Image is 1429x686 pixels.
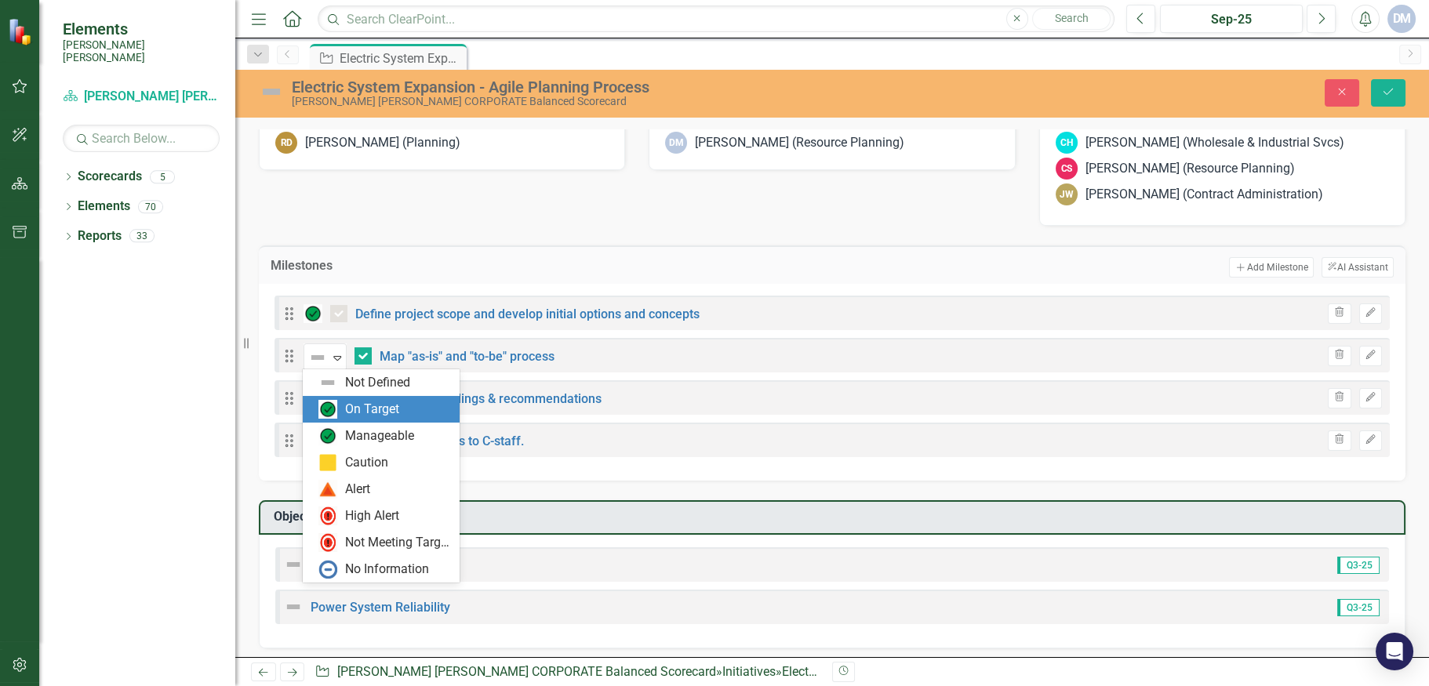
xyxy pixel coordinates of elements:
[337,664,716,679] a: [PERSON_NAME] [PERSON_NAME] CORPORATE Balanced Scorecard
[722,664,776,679] a: Initiatives
[318,373,337,392] img: Not Defined
[138,200,163,213] div: 70
[345,481,370,499] div: Alert
[340,49,463,68] div: Electric System Expansion - Agile Planning Process
[1337,557,1380,574] span: Q3-25
[271,259,578,273] h3: Milestones
[305,134,460,152] div: [PERSON_NAME] (Planning)
[78,227,122,245] a: Reports
[275,132,297,154] div: RD
[1056,158,1078,180] div: CS
[8,17,35,45] img: ClearPoint Strategy
[284,597,303,616] img: Not Defined
[318,560,337,579] img: No Information
[345,534,450,552] div: Not Meeting Target
[1376,633,1413,670] div: Open Intercom Messenger
[1085,186,1323,204] div: [PERSON_NAME] (Contract Administration)
[1085,160,1295,178] div: [PERSON_NAME] (Resource Planning)
[284,555,303,574] img: Not Defined
[318,533,337,552] img: Not Meeting Target
[380,391,602,406] a: Document findings & recommendations
[292,78,900,96] div: Electric System Expansion - Agile Planning Process
[129,230,155,243] div: 33
[1322,257,1394,278] button: AI Assistant
[1229,257,1313,278] button: Add Milestone
[345,374,410,392] div: Not Defined
[63,20,220,38] span: Elements
[318,5,1114,33] input: Search ClearPoint...
[311,600,450,615] a: Power System Reliability
[292,96,900,107] div: [PERSON_NAME] [PERSON_NAME] CORPORATE Balanced Scorecard
[1085,134,1344,152] div: [PERSON_NAME] (Wholesale & Industrial Svcs)
[1165,10,1297,29] div: Sep-25
[318,453,337,472] img: Caution
[78,168,142,186] a: Scorecards
[1054,12,1088,24] span: Search
[355,307,700,321] a: Define project scope and develop initial options and concepts
[259,79,284,104] img: Not Defined
[1056,183,1078,205] div: JW
[1032,8,1111,30] button: Search
[63,88,220,106] a: [PERSON_NAME] [PERSON_NAME] CORPORATE Balanced Scorecard
[63,38,220,64] small: [PERSON_NAME] [PERSON_NAME]
[1056,132,1078,154] div: CH
[274,510,1396,524] h3: Objectives
[315,663,820,681] div: » »
[63,125,220,152] input: Search Below...
[782,664,1064,679] div: Electric System Expansion - Agile Planning Process
[665,132,687,154] div: DM
[695,134,904,152] div: [PERSON_NAME] (Resource Planning)
[1160,5,1303,33] button: Sep-25
[380,349,555,364] a: Map "as-is" and "to-be" process
[345,507,399,525] div: High Alert
[1387,5,1416,33] button: DM
[318,426,337,445] img: Manageable
[318,480,337,499] img: Alert
[345,401,399,419] div: On Target
[78,198,130,216] a: Elements
[304,304,322,323] img: On Target
[345,427,414,445] div: Manageable
[345,454,388,472] div: Caution
[150,170,175,183] div: 5
[308,348,327,367] img: Not Defined
[345,561,429,579] div: No Information
[318,400,337,419] img: On Target
[1337,599,1380,616] span: Q3-25
[318,506,337,525] img: High Alert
